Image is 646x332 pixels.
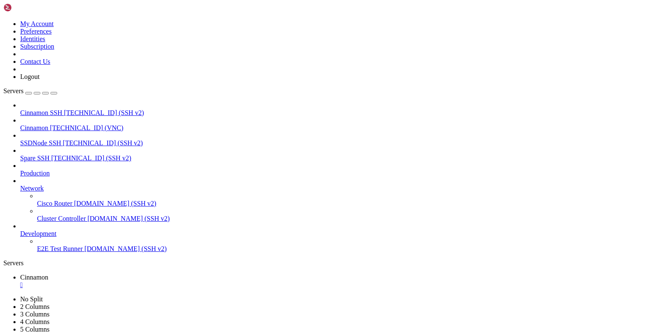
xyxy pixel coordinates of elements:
[20,117,643,132] li: Cinnamon [TECHNICAL_ID] (VNC)
[20,43,54,50] a: Subscription
[37,238,643,253] li: E2E Test Runner [DOMAIN_NAME] (SSH v2)
[20,311,50,318] a: 3 Columns
[20,147,643,162] li: Spare SSH [TECHNICAL_ID] (SSH v2)
[37,215,643,222] a: Cluster Controller [DOMAIN_NAME] (SSH v2)
[51,154,131,162] span: [TECHNICAL_ID] (SSH v2)
[20,28,52,35] a: Preferences
[20,170,50,177] span: Production
[20,73,40,80] a: Logout
[20,154,50,162] span: Spare SSH
[63,139,143,146] span: [TECHNICAL_ID] (SSH v2)
[20,162,643,177] li: Production
[37,245,83,252] span: E2E Test Runner
[20,222,643,253] li: Development
[20,20,54,27] a: My Account
[37,215,86,222] span: Cluster Controller
[20,124,643,132] a: Cinnamon [TECHNICAL_ID] (VNC)
[3,87,24,94] span: Servers
[37,207,643,222] li: Cluster Controller [DOMAIN_NAME] (SSH v2)
[20,274,643,289] a: Cinnamon
[20,154,643,162] a: Spare SSH [TECHNICAL_ID] (SSH v2)
[37,245,643,253] a: E2E Test Runner [DOMAIN_NAME] (SSH v2)
[20,139,61,146] span: SSDNode SSH
[20,177,643,222] li: Network
[20,124,48,131] span: Cinnamon
[20,170,643,177] a: Production
[20,230,56,237] span: Development
[3,3,52,12] img: Shellngn
[20,274,48,281] span: Cinnamon
[20,281,643,289] a: 
[20,185,643,192] a: Network
[20,132,643,147] li: SSDNode SSH [TECHNICAL_ID] (SSH v2)
[50,124,124,131] span: [TECHNICAL_ID] (VNC)
[37,200,643,207] a: Cisco Router [DOMAIN_NAME] (SSH v2)
[20,318,50,325] a: 4 Columns
[20,185,44,192] span: Network
[20,102,643,117] li: Cinnamon SSH [TECHNICAL_ID] (SSH v2)
[3,259,643,267] div: Servers
[20,58,50,65] a: Contact Us
[20,139,643,147] a: SSDNode SSH [TECHNICAL_ID] (SSH v2)
[85,245,167,252] span: [DOMAIN_NAME] (SSH v2)
[37,200,72,207] span: Cisco Router
[3,87,57,94] a: Servers
[64,109,144,116] span: [TECHNICAL_ID] (SSH v2)
[20,109,643,117] a: Cinnamon SSH [TECHNICAL_ID] (SSH v2)
[20,230,643,238] a: Development
[20,295,43,303] a: No Split
[20,109,62,116] span: Cinnamon SSH
[20,35,45,42] a: Identities
[20,303,50,310] a: 2 Columns
[87,215,170,222] span: [DOMAIN_NAME] (SSH v2)
[74,200,156,207] span: [DOMAIN_NAME] (SSH v2)
[37,192,643,207] li: Cisco Router [DOMAIN_NAME] (SSH v2)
